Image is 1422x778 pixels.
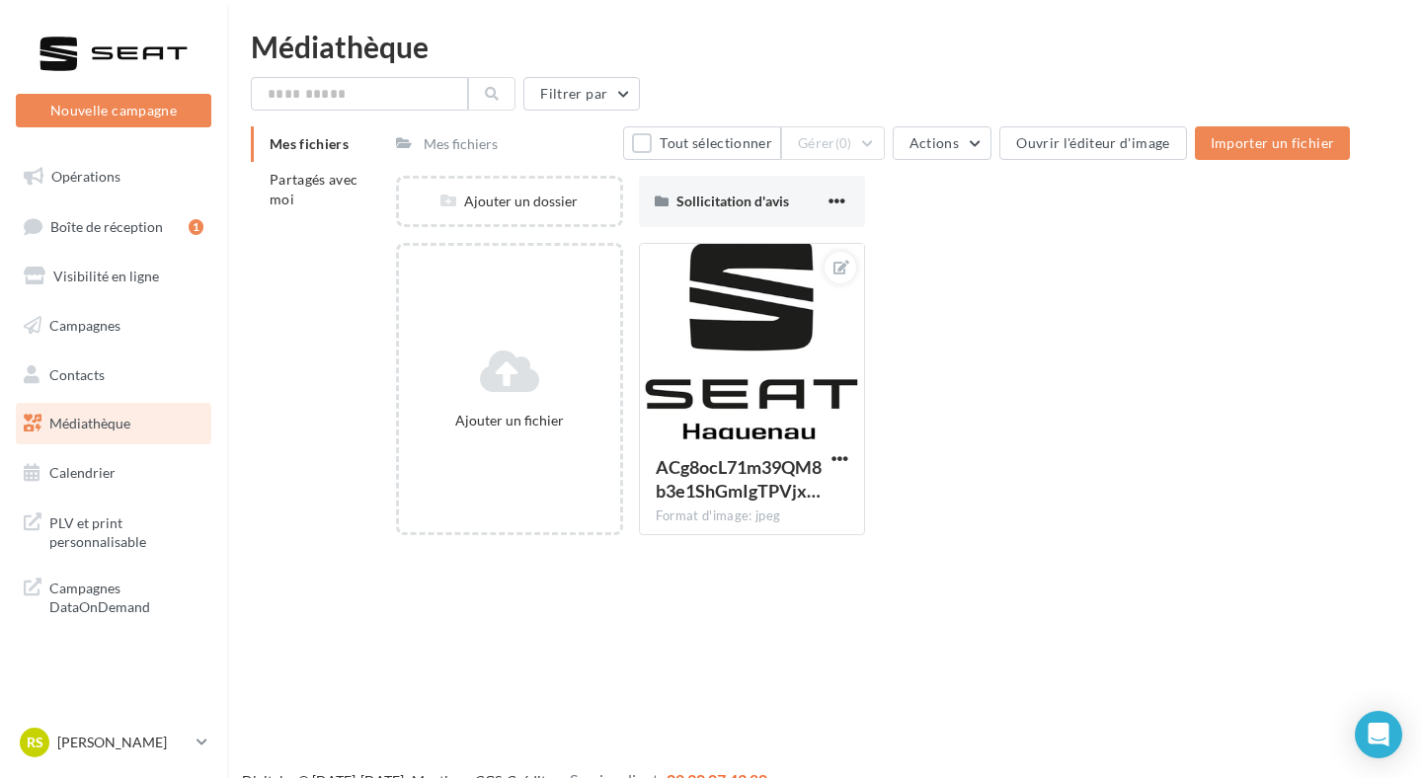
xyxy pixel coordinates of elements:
[49,464,116,481] span: Calendrier
[49,365,105,382] span: Contacts
[49,509,203,552] span: PLV et print personnalisable
[835,135,852,151] span: (0)
[523,77,640,111] button: Filtrer par
[407,411,611,430] div: Ajouter un fichier
[49,575,203,617] span: Campagnes DataOnDemand
[424,134,498,154] div: Mes fichiers
[12,205,215,248] a: Boîte de réception1
[12,403,215,444] a: Médiathèque
[251,32,1398,61] div: Médiathèque
[12,156,215,197] a: Opérations
[57,733,189,752] p: [PERSON_NAME]
[12,256,215,297] a: Visibilité en ligne
[27,733,43,752] span: RS
[51,168,120,185] span: Opérations
[399,192,619,211] div: Ajouter un dossier
[12,452,215,494] a: Calendrier
[50,217,163,234] span: Boîte de réception
[676,193,789,209] span: Sollicitation d'avis
[270,171,358,207] span: Partagés avec moi
[12,354,215,396] a: Contacts
[16,94,211,127] button: Nouvelle campagne
[1211,134,1335,151] span: Importer un fichier
[1195,126,1351,160] button: Importer un fichier
[656,507,848,525] div: Format d'image: jpeg
[12,502,215,560] a: PLV et print personnalisable
[893,126,991,160] button: Actions
[12,305,215,347] a: Campagnes
[656,456,822,502] span: ACg8ocL71m39QM8b3e1ShGmIgTPVjx0I7q0chMLTteovRkcDwn3OoELO
[909,134,959,151] span: Actions
[270,135,349,152] span: Mes fichiers
[1355,711,1402,758] div: Open Intercom Messenger
[189,219,203,235] div: 1
[53,268,159,284] span: Visibilité en ligne
[623,126,781,160] button: Tout sélectionner
[16,724,211,761] a: RS [PERSON_NAME]
[49,415,130,431] span: Médiathèque
[999,126,1186,160] button: Ouvrir l'éditeur d'image
[12,567,215,625] a: Campagnes DataOnDemand
[49,317,120,334] span: Campagnes
[781,126,885,160] button: Gérer(0)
